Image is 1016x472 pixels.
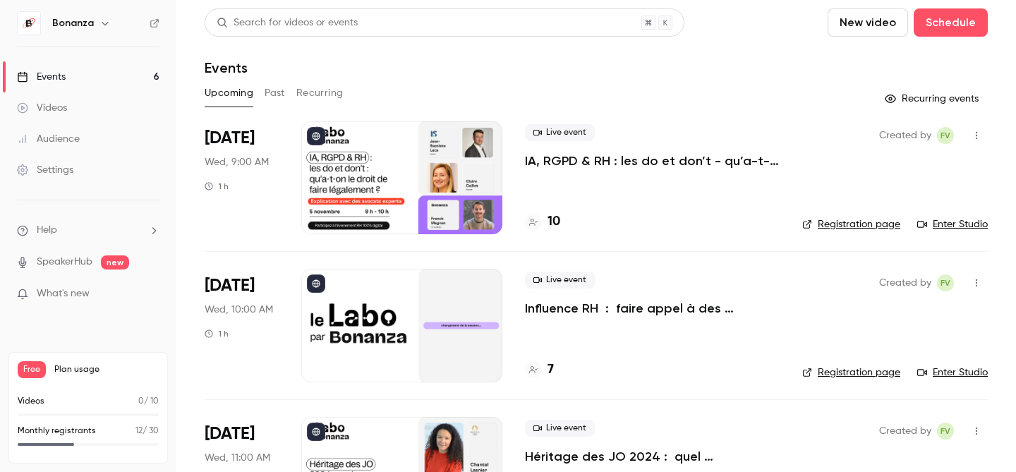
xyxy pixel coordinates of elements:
span: Created by [879,127,931,144]
span: 12 [135,427,143,435]
a: SpeakerHub [37,255,92,270]
span: Plan usage [54,364,159,375]
span: [DATE] [205,274,255,297]
a: Influence RH : faire appel à des influenceurs pour vos recrutements ? [525,300,780,317]
a: Enter Studio [917,365,988,380]
div: Videos [17,101,67,115]
button: Recurring events [878,87,988,110]
p: Videos [18,395,44,408]
a: Registration page [802,365,900,380]
span: FV [941,423,950,440]
button: New video [828,8,908,37]
div: Nov 5 Wed, 9:00 AM (Europe/Paris) [205,121,279,234]
span: Created by [879,274,931,291]
h1: Events [205,59,248,76]
a: Registration page [802,217,900,231]
span: Live event [525,124,595,141]
button: Recurring [296,82,344,104]
button: Upcoming [205,82,253,104]
li: help-dropdown-opener [17,223,159,238]
a: Héritage des JO 2024 : quel apprentissage RH en tirer ? [525,448,780,465]
img: Bonanza [18,12,40,35]
h4: 7 [548,361,554,380]
a: 7 [525,361,554,380]
span: Created by [879,423,931,440]
span: Wed, 10:00 AM [205,303,273,317]
span: Wed, 11:00 AM [205,451,270,465]
span: Fabio Vilarinho [937,274,954,291]
span: 0 [138,397,144,406]
a: Enter Studio [917,217,988,231]
div: 1 h [205,181,229,192]
h6: Bonanza [52,16,94,30]
a: IA, RGPD & RH : les do et don’t - qu’a-t-on le droit de faire légalement ? [525,152,780,169]
span: Live event [525,272,595,289]
a: 10 [525,212,560,231]
div: Settings [17,163,73,177]
span: [DATE] [205,127,255,150]
p: Monthly registrants [18,425,96,437]
span: Live event [525,420,595,437]
iframe: Noticeable Trigger [143,288,159,301]
button: Schedule [914,8,988,37]
p: / 10 [138,395,159,408]
h4: 10 [548,212,560,231]
span: Wed, 9:00 AM [205,155,269,169]
span: Fabio Vilarinho [937,127,954,144]
span: FV [941,274,950,291]
span: [DATE] [205,423,255,445]
div: 1 h [205,328,229,339]
div: Audience [17,132,80,146]
span: Free [18,361,46,378]
span: Help [37,223,57,238]
span: What's new [37,286,90,301]
span: FV [941,127,950,144]
button: Past [265,82,285,104]
div: Search for videos or events [217,16,358,30]
div: Events [17,70,66,84]
p: / 30 [135,425,159,437]
div: Nov 5 Wed, 10:00 AM (Europe/Paris) [205,269,279,382]
span: Fabio Vilarinho [937,423,954,440]
span: new [101,255,129,270]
